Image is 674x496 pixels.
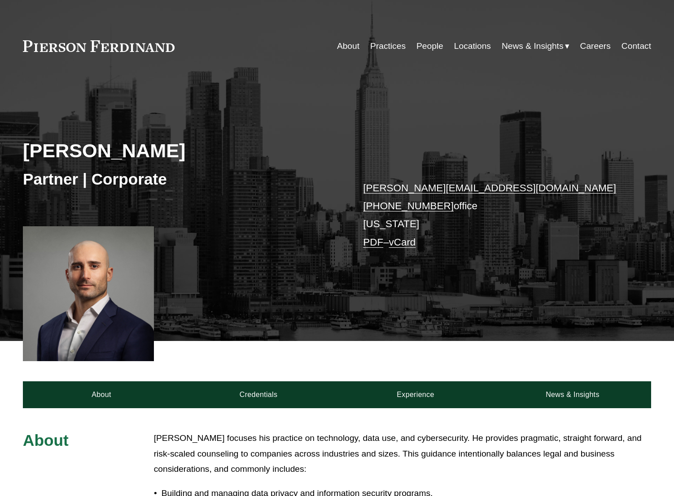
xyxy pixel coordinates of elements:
a: Locations [454,38,491,55]
a: About [337,38,359,55]
span: About [23,431,69,449]
a: vCard [389,237,416,248]
a: Contact [621,38,651,55]
h2: [PERSON_NAME] [23,139,337,162]
a: Careers [580,38,611,55]
a: PDF [363,237,383,248]
p: office [US_STATE] – [363,179,625,251]
span: News & Insights [502,39,564,54]
a: About [23,381,180,408]
a: Practices [370,38,406,55]
h3: Partner | Corporate [23,169,337,189]
p: [PERSON_NAME] focuses his practice on technology, data use, and cybersecurity. He provides pragma... [154,431,651,477]
a: folder dropdown [502,38,569,55]
a: People [416,38,443,55]
a: Experience [337,381,494,408]
a: Credentials [180,381,337,408]
a: [PERSON_NAME][EMAIL_ADDRESS][DOMAIN_NAME] [363,182,616,194]
a: [PHONE_NUMBER] [363,200,454,211]
a: News & Insights [494,381,651,408]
